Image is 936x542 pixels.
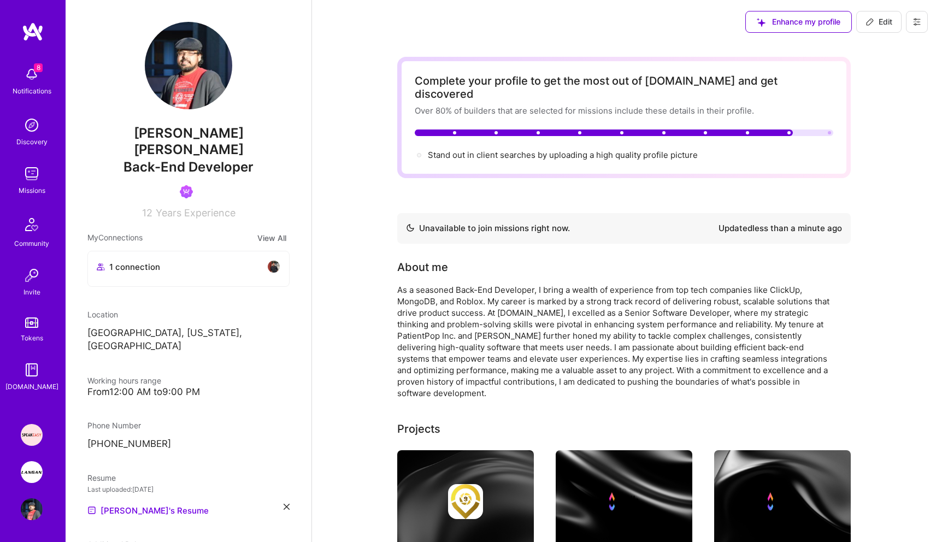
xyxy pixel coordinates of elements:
[284,504,290,510] i: icon Close
[87,232,143,244] span: My Connections
[87,251,290,287] button: 1 connectionavatar
[428,149,698,161] div: Stand out in client searches by uploading a high quality profile picture
[22,22,44,42] img: logo
[18,424,45,446] a: Speakeasy: Software Engineer to help Customers write custom functions
[18,461,45,483] a: Langan: AI-Copilot for Environmental Site Assessment
[866,16,892,27] span: Edit
[21,424,43,446] img: Speakeasy: Software Engineer to help Customers write custom functions
[25,317,38,328] img: tokens
[21,461,43,483] img: Langan: AI-Copilot for Environmental Site Assessment
[14,238,49,249] div: Community
[87,125,290,158] span: [PERSON_NAME] [PERSON_NAME]
[87,504,209,517] a: [PERSON_NAME]'s Resume
[5,381,58,392] div: [DOMAIN_NAME]
[415,105,833,116] div: Over 80% of builders that are selected for missions include these details in their profile.
[87,438,290,451] p: [PHONE_NUMBER]
[757,18,766,27] i: icon SuggestedTeams
[97,263,105,271] i: icon Collaborator
[123,159,254,175] span: Back-End Developer
[87,386,290,398] div: From 12:00 AM to 9:00 PM
[21,264,43,286] img: Invite
[87,327,290,353] p: [GEOGRAPHIC_DATA], [US_STATE], [GEOGRAPHIC_DATA]
[719,222,842,235] div: Updated less than a minute ago
[765,484,800,519] img: Company logo
[267,260,280,273] img: avatar
[34,63,43,72] span: 8
[21,63,43,85] img: bell
[607,484,641,519] img: Company logo
[180,185,193,198] img: Been on Mission
[18,498,45,520] a: User Avatar
[406,223,415,232] img: Availability
[406,222,570,235] div: Unavailable to join missions right now.
[757,16,840,27] span: Enhance my profile
[87,421,141,430] span: Phone Number
[87,309,290,320] div: Location
[16,136,48,148] div: Discovery
[142,207,152,219] span: 12
[254,232,290,244] button: View All
[21,114,43,136] img: discovery
[397,259,448,275] div: About me
[87,473,116,482] span: Resume
[156,207,236,219] span: Years Experience
[415,74,833,101] div: Complete your profile to get the most out of [DOMAIN_NAME] and get discovered
[13,85,51,97] div: Notifications
[21,359,43,381] img: guide book
[19,211,45,238] img: Community
[145,22,232,109] img: User Avatar
[856,11,902,33] button: Edit
[87,484,290,495] div: Last uploaded: [DATE]
[87,506,96,515] img: Resume
[21,332,43,344] div: Tokens
[397,421,440,437] div: Projects
[19,185,45,196] div: Missions
[397,284,834,399] div: As a seasoned Back-End Developer, I bring a wealth of experience from top tech companies like Cli...
[745,11,852,33] button: Enhance my profile
[23,286,40,298] div: Invite
[21,163,43,185] img: teamwork
[87,376,161,385] span: Working hours range
[109,261,160,273] span: 1 connection
[21,498,43,520] img: User Avatar
[448,484,483,519] img: Company logo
